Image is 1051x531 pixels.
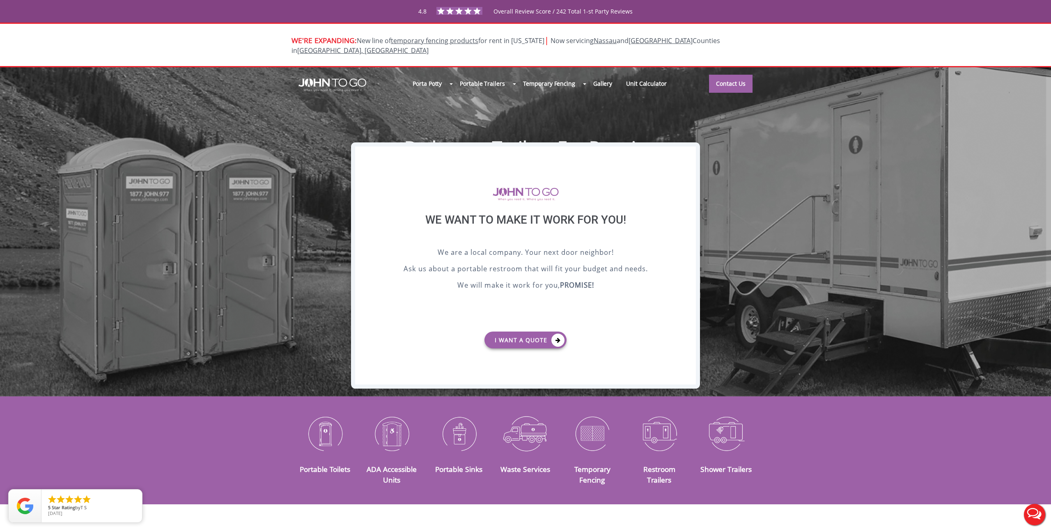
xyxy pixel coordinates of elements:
li:  [64,494,74,504]
span: T S [80,504,87,510]
p: Ask us about a portable restroom that will fit your budget and needs. [376,263,675,276]
li:  [56,494,66,504]
p: We are a local company. Your next door neighbor! [376,247,675,259]
span: 5 [48,504,50,510]
div: We want to make it work for you! [376,213,675,247]
img: logo of viptogo [493,188,559,201]
span: Star Rating [52,504,75,510]
button: Live Chat [1018,498,1051,531]
p: We will make it work for you, [376,280,675,292]
b: PROMISE! [560,280,594,290]
a: I want a Quote [484,332,567,348]
div: X [683,146,696,160]
li:  [47,494,57,504]
span: [DATE] [48,510,62,516]
img: Review Rating [17,498,33,514]
li:  [82,494,92,504]
span: by [48,505,135,511]
li:  [73,494,83,504]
